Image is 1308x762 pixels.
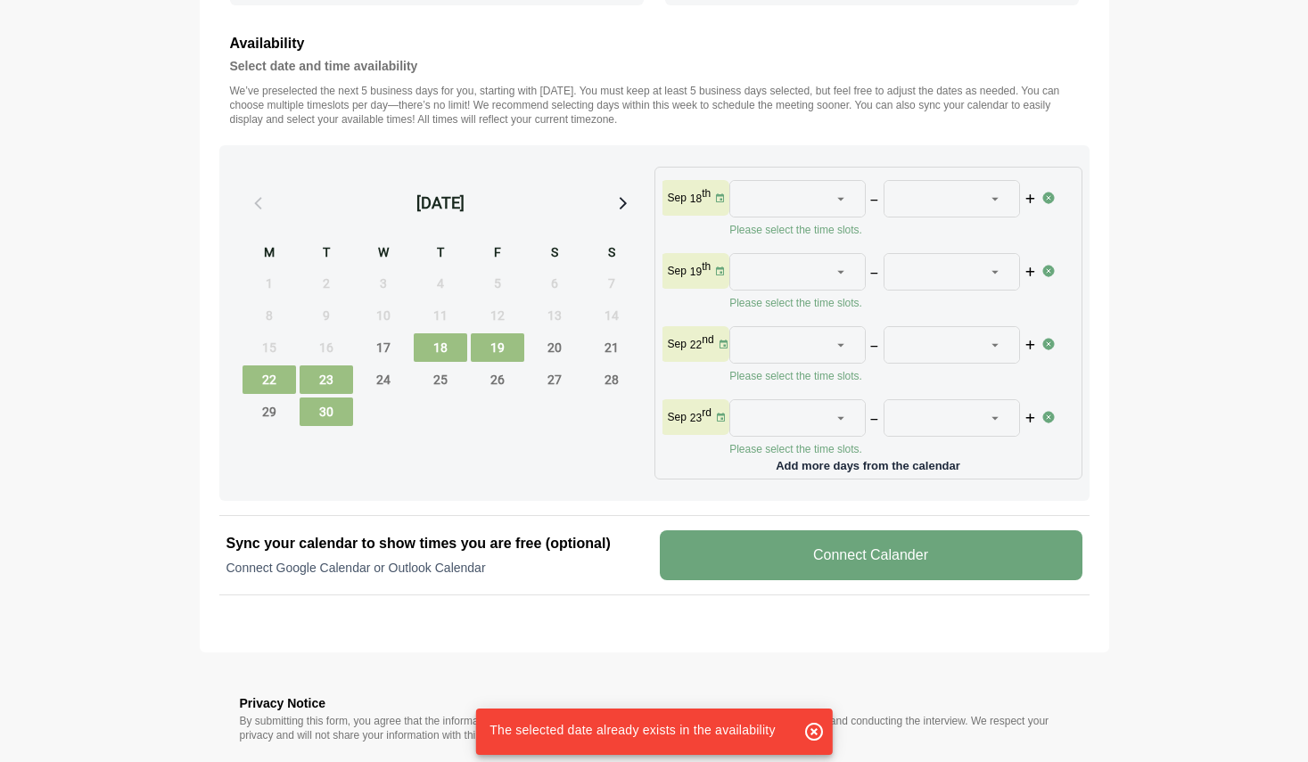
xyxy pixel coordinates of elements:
[471,365,524,394] span: Friday 26 September 2025
[230,32,1079,55] h3: Availability
[300,242,353,266] div: T
[585,333,638,362] span: Sunday 21 September 2025
[414,333,467,362] span: Thursday 18 September 2025
[528,269,581,298] span: Saturday 6 September 2025
[585,242,638,266] div: S
[660,530,1082,580] v-button: Connect Calander
[226,533,649,554] h2: Sync your calendar to show times you are free (optional)
[230,55,1079,77] h4: Select date and time availability
[690,339,702,351] strong: 22
[729,223,1041,237] p: Please select the time slots.
[690,193,702,205] strong: 18
[528,333,581,362] span: Saturday 20 September 2025
[471,269,524,298] span: Friday 5 September 2025
[414,269,467,298] span: Thursday 4 September 2025
[702,260,711,273] sup: th
[668,410,687,424] p: Sep
[690,412,702,424] strong: 23
[585,301,638,330] span: Sunday 14 September 2025
[243,365,296,394] span: Monday 22 September 2025
[414,242,467,266] div: T
[668,337,687,351] p: Sep
[662,453,1074,471] p: Add more days from the calendar
[416,191,465,216] div: [DATE]
[668,264,687,278] p: Sep
[243,269,296,298] span: Monday 1 September 2025
[471,242,524,266] div: F
[489,723,775,737] span: The selected date already exists in the availability
[357,365,410,394] span: Wednesday 24 September 2025
[357,242,410,266] div: W
[357,301,410,330] span: Wednesday 10 September 2025
[471,333,524,362] span: Friday 19 September 2025
[471,301,524,330] span: Friday 12 September 2025
[240,692,1069,714] h3: Privacy Notice
[230,84,1079,127] p: We’ve preselected the next 5 business days for you, starting with [DATE]. You must keep at least ...
[243,301,296,330] span: Monday 8 September 2025
[300,301,353,330] span: Tuesday 9 September 2025
[702,406,712,419] sup: rd
[585,365,638,394] span: Sunday 28 September 2025
[300,397,353,426] span: Tuesday 30 September 2025
[528,242,581,266] div: S
[300,365,353,394] span: Tuesday 23 September 2025
[414,301,467,330] span: Thursday 11 September 2025
[528,301,581,330] span: Saturday 13 September 2025
[729,369,1041,383] p: Please select the time slots.
[243,242,296,266] div: M
[585,269,638,298] span: Sunday 7 September 2025
[243,397,296,426] span: Monday 29 September 2025
[414,365,467,394] span: Thursday 25 September 2025
[357,269,410,298] span: Wednesday 3 September 2025
[243,333,296,362] span: Monday 15 September 2025
[226,559,649,577] p: Connect Google Calendar or Outlook Calendar
[300,333,353,362] span: Tuesday 16 September 2025
[729,442,1041,456] p: Please select the time slots.
[357,333,410,362] span: Wednesday 17 September 2025
[300,269,353,298] span: Tuesday 2 September 2025
[702,333,713,346] sup: nd
[528,365,581,394] span: Saturday 27 September 2025
[729,296,1041,310] p: Please select the time slots.
[240,714,1069,742] p: By submitting this form, you agree that the information you provided will be used solely for the ...
[702,187,711,200] sup: th
[668,191,687,205] p: Sep
[690,266,702,278] strong: 19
